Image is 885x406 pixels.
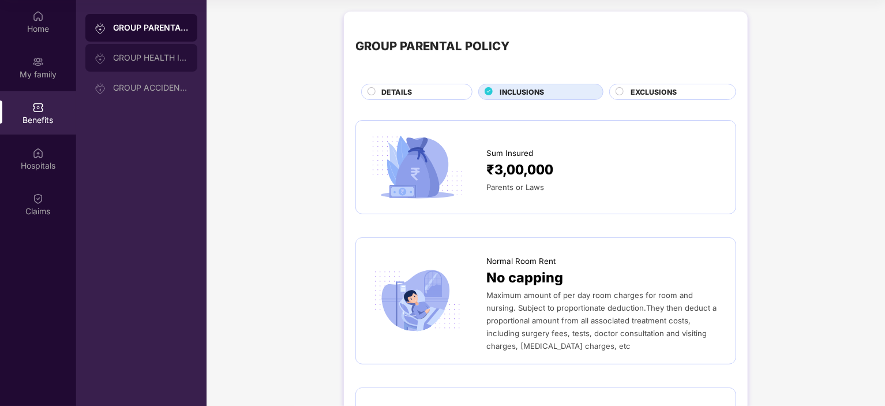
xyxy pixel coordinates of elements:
[32,56,44,68] img: svg+xml;base64,PHN2ZyB3aWR0aD0iMjAiIGhlaWdodD0iMjAiIHZpZXdCb3g9IjAgMCAyMCAyMCIgZmlsbD0ibm9uZSIgeG...
[381,87,412,98] span: DETAILS
[486,255,556,267] span: Normal Room Rent
[32,102,44,113] img: svg+xml;base64,PHN2ZyBpZD0iQmVuZWZpdHMiIHhtbG5zPSJodHRwOi8vd3d3LnczLm9yZy8yMDAwL3N2ZyIgd2lkdGg9Ij...
[486,159,553,181] span: ₹3,00,000
[95,83,106,94] img: svg+xml;base64,PHN2ZyB3aWR0aD0iMjAiIGhlaWdodD0iMjAiIHZpZXdCb3g9IjAgMCAyMCAyMCIgZmlsbD0ibm9uZSIgeG...
[355,37,509,55] div: GROUP PARENTAL POLICY
[32,10,44,22] img: svg+xml;base64,PHN2ZyBpZD0iSG9tZSIgeG1sbnM9Imh0dHA6Ly93d3cudzMub3JnLzIwMDAvc3ZnIiB3aWR0aD0iMjAiIG...
[486,267,563,289] span: No capping
[32,193,44,204] img: svg+xml;base64,PHN2ZyBpZD0iQ2xhaW0iIHhtbG5zPSJodHRwOi8vd3d3LnczLm9yZy8yMDAwL3N2ZyIgd2lkdGg9IjIwIi...
[113,22,188,33] div: GROUP PARENTAL POLICY
[95,23,106,34] img: svg+xml;base64,PHN2ZyB3aWR0aD0iMjAiIGhlaWdodD0iMjAiIHZpZXdCb3g9IjAgMCAyMCAyMCIgZmlsbD0ibm9uZSIgeG...
[367,266,467,336] img: icon
[32,147,44,159] img: svg+xml;base64,PHN2ZyBpZD0iSG9zcGl0YWxzIiB4bWxucz0iaHR0cDovL3d3dy53My5vcmcvMjAwMC9zdmciIHdpZHRoPS...
[113,83,188,92] div: GROUP ACCIDENTAL INSURANCE
[486,290,717,351] span: Maximum amount of per day room charges for room and nursing. Subject to proportionate deduction.T...
[113,53,188,62] div: GROUP HEALTH INSURANCE
[500,87,544,98] span: INCLUSIONS
[486,147,533,159] span: Sum Insured
[95,53,106,64] img: svg+xml;base64,PHN2ZyB3aWR0aD0iMjAiIGhlaWdodD0iMjAiIHZpZXdCb3g9IjAgMCAyMCAyMCIgZmlsbD0ibm9uZSIgeG...
[631,87,677,98] span: EXCLUSIONS
[367,132,467,202] img: icon
[486,182,544,192] span: Parents or Laws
